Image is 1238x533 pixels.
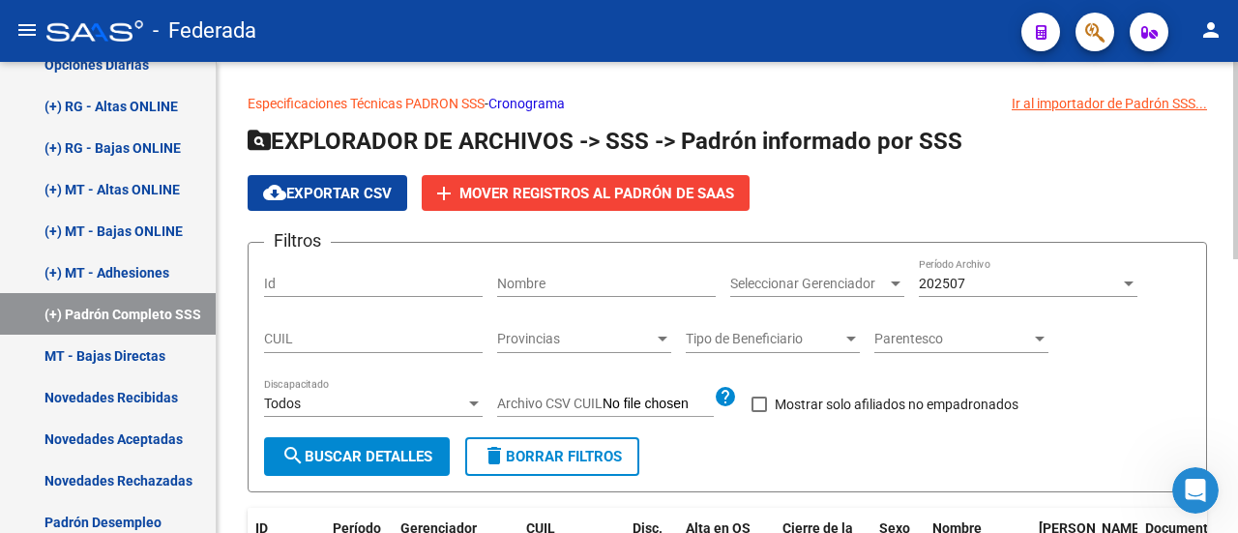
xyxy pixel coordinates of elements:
span: Tipo de Beneficiario [686,331,842,347]
input: Archivo CSV CUIL [603,396,714,413]
button: Buscar Detalles [264,437,450,476]
span: Mostrar solo afiliados no empadronados [775,393,1018,416]
span: EXPLORADOR DE ARCHIVOS -> SSS -> Padrón informado por SSS [248,128,962,155]
span: - Federada [153,10,256,52]
button: Borrar Filtros [465,437,639,476]
h3: Filtros [264,227,331,254]
span: Todos [264,396,301,411]
iframe: Intercom live chat [1172,467,1219,514]
mat-icon: add [432,182,456,205]
a: Especificaciones Técnicas PADRON SSS [248,96,485,111]
span: Exportar CSV [263,185,392,202]
span: Provincias [497,331,654,347]
span: Archivo CSV CUIL [497,396,603,411]
span: Mover registros al PADRÓN de SAAS [459,185,734,202]
mat-icon: delete [483,444,506,467]
span: Buscar Detalles [281,448,432,465]
button: Mover registros al PADRÓN de SAAS [422,175,750,211]
mat-icon: person [1199,18,1223,42]
span: 202507 [919,276,965,291]
mat-icon: cloud_download [263,181,286,204]
p: - [248,93,1207,114]
span: Seleccionar Gerenciador [730,276,887,292]
button: Exportar CSV [248,175,407,211]
span: Parentesco [874,331,1031,347]
mat-icon: search [281,444,305,467]
div: Ir al importador de Padrón SSS... [1012,93,1207,114]
mat-icon: menu [15,18,39,42]
mat-icon: help [714,385,737,408]
a: Cronograma [488,96,565,111]
span: Borrar Filtros [483,448,622,465]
